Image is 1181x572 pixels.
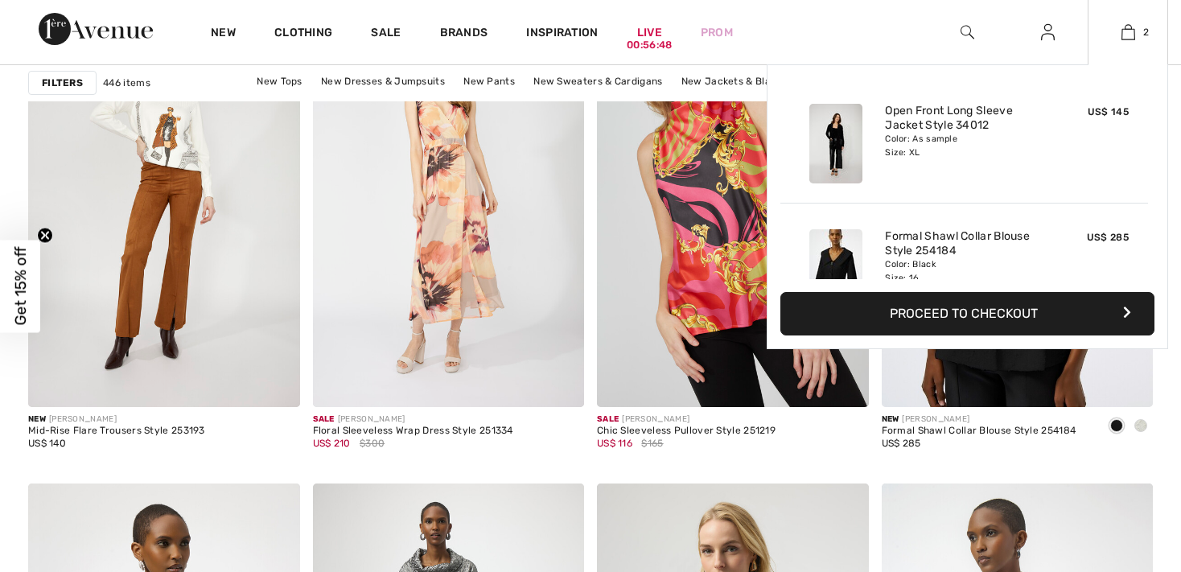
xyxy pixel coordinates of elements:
[249,71,310,92] a: New Tops
[597,426,776,437] div: Chic Sleeveless Pullover Style 251219
[313,414,335,424] span: Sale
[882,414,1076,426] div: [PERSON_NAME]
[103,76,150,90] span: 446 items
[701,24,733,41] a: Prom
[371,26,401,43] a: Sale
[1088,106,1129,117] span: US$ 145
[1121,23,1135,42] img: My Bag
[313,438,351,449] span: US$ 210
[597,414,619,424] span: Sale
[313,426,513,437] div: Floral Sleeveless Wrap Dress Style 251334
[1087,232,1129,243] span: US$ 285
[455,71,523,92] a: New Pants
[882,426,1076,437] div: Formal Shawl Collar Blouse Style 254184
[597,438,632,449] span: US$ 116
[809,229,862,309] img: Formal Shawl Collar Blouse Style 254184
[1129,414,1153,440] div: Winter White
[627,38,672,53] div: 00:56:48
[780,292,1154,335] button: Proceed to Checkout
[525,71,670,92] a: New Sweaters & Cardigans
[885,133,1043,158] div: Color: As sample Size: XL
[673,71,799,92] a: New Jackets & Blazers
[597,414,776,426] div: [PERSON_NAME]
[313,414,513,426] div: [PERSON_NAME]
[885,104,1043,133] a: Open Front Long Sleeve Jacket Style 34012
[809,104,862,183] img: Open Front Long Sleeve Jacket Style 34012
[885,258,1043,284] div: Color: Black Size: 16
[313,71,453,92] a: New Dresses & Jumpsuits
[39,13,153,45] img: 1ère Avenue
[211,26,236,43] a: New
[637,24,662,41] a: Live00:56:48
[1028,23,1068,43] a: Sign In
[274,26,332,43] a: Clothing
[360,436,385,451] span: $300
[1088,23,1167,42] a: 2
[885,229,1043,258] a: Formal Shawl Collar Blouse Style 254184
[37,227,53,243] button: Close teaser
[28,426,205,437] div: Mid-Rise Flare Trousers Style 253193
[11,247,30,326] span: Get 15% off
[1143,25,1149,39] span: 2
[42,76,83,90] strong: Filters
[28,414,205,426] div: [PERSON_NAME]
[1041,23,1055,42] img: My Info
[882,438,921,449] span: US$ 285
[882,414,899,424] span: New
[1105,414,1129,440] div: Black
[440,26,488,43] a: Brands
[526,26,598,43] span: Inspiration
[28,414,46,424] span: New
[28,438,66,449] span: US$ 140
[961,23,974,42] img: search the website
[641,436,663,451] span: $165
